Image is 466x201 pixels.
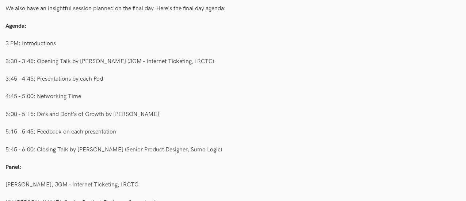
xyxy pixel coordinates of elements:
[5,90,461,104] div: 4:45 - 5:00: Networking Time
[5,23,26,30] b: Agenda:
[5,54,461,68] div: 3:30 - 3:45: Opening Talk by [PERSON_NAME] (JGM - Internet Ticketing, IRCTC)
[5,178,461,192] div: [PERSON_NAME], JGM - Internet Ticketing, IRCTC
[5,1,461,15] div: We also have an insightful session planned on the final day. Here's the final day agenda:
[5,143,461,156] div: 5:45 - 6:00: Closing Talk by [PERSON_NAME] (Senior Product Designer, Sumo Logic)
[5,37,461,51] div: 3 PM: Introductions
[5,72,461,86] div: 3:45 - 4:45: Presentations by each Pod
[5,164,21,171] b: Panel:
[5,107,461,121] div: 5:00 - 5:15: Do’s and Dont’s of Growth by [PERSON_NAME]
[5,125,461,139] div: 5:15 - 5:45: Feedback on each presentation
